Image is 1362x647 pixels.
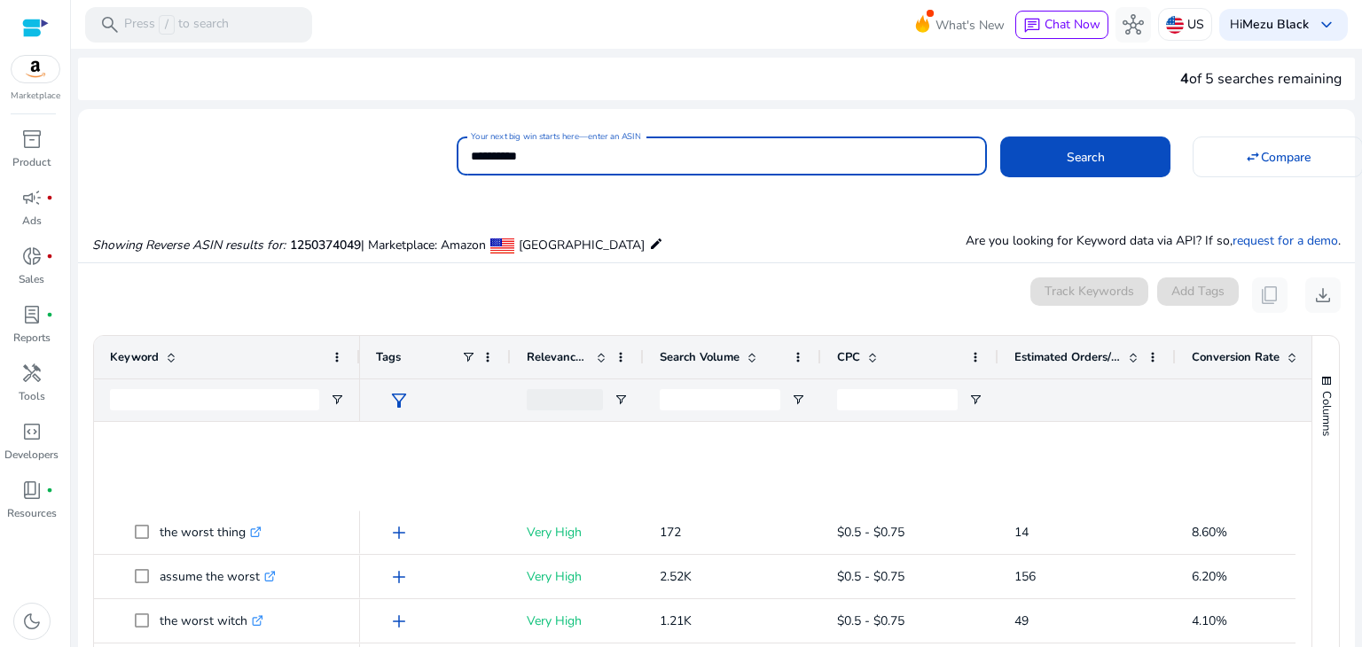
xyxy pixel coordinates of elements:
[837,568,904,585] span: $0.5 - $0.75
[1230,19,1309,31] p: Hi
[110,349,159,365] span: Keyword
[527,603,628,639] p: Very High
[376,349,401,365] span: Tags
[13,330,51,346] p: Reports
[22,213,42,229] p: Ads
[46,487,53,494] span: fiber_manual_record
[1312,285,1334,306] span: download
[1242,16,1309,33] b: Mezu Black
[660,389,780,410] input: Search Volume Filter Input
[46,253,53,260] span: fiber_manual_record
[968,393,982,407] button: Open Filter Menu
[837,524,904,541] span: $0.5 - $0.75
[791,393,805,407] button: Open Filter Menu
[7,505,57,521] p: Resources
[1166,16,1184,34] img: us.svg
[19,388,45,404] p: Tools
[1123,14,1144,35] span: hub
[21,187,43,208] span: campaign
[471,130,640,143] mat-label: Your next big win starts here—enter an ASIN
[1000,136,1170,177] button: Search
[290,237,361,253] span: 1250374049
[21,304,43,325] span: lab_profile
[388,611,410,632] span: add
[330,393,344,407] button: Open Filter Menu
[159,15,175,35] span: /
[935,10,1005,41] span: What's New
[1014,524,1029,541] span: 14
[99,14,121,35] span: search
[21,362,43,384] span: handyman
[660,568,692,585] span: 2.52K
[527,558,628,595] p: Very High
[92,237,286,253] i: Showing Reverse ASIN results for:
[1180,69,1189,89] span: 4
[1045,16,1100,33] span: Chat Now
[388,566,410,588] span: add
[519,237,645,253] span: [GEOGRAPHIC_DATA]
[1261,148,1311,167] span: Compare
[837,389,958,410] input: CPC Filter Input
[46,194,53,201] span: fiber_manual_record
[21,246,43,267] span: donut_small
[160,603,263,639] p: the worst witch
[21,479,43,501] span: book_4
[1067,148,1105,167] span: Search
[1115,7,1151,43] button: hub
[1319,391,1335,436] span: Columns
[1316,14,1337,35] span: keyboard_arrow_down
[21,421,43,442] span: code_blocks
[527,349,589,365] span: Relevance Score
[660,349,740,365] span: Search Volume
[12,56,59,82] img: amazon.svg
[124,15,229,35] p: Press to search
[837,349,860,365] span: CPC
[1180,68,1342,90] div: of 5 searches remaining
[388,390,410,411] span: filter_alt
[1305,277,1341,313] button: download
[614,393,628,407] button: Open Filter Menu
[388,522,410,543] span: add
[4,447,59,463] p: Developers
[1192,568,1227,585] span: 6.20%
[160,558,276,595] p: assume the worst
[1015,11,1108,39] button: chatChat Now
[21,129,43,150] span: inventory_2
[1187,9,1204,40] p: US
[837,612,904,629] span: $0.5 - $0.75
[1014,612,1029,629] span: 49
[1245,149,1261,165] mat-icon: swap_horiz
[527,514,628,550] p: Very High
[1014,568,1036,585] span: 156
[21,611,43,632] span: dark_mode
[12,154,51,170] p: Product
[1192,349,1280,365] span: Conversion Rate
[46,311,53,318] span: fiber_manual_record
[19,271,44,287] p: Sales
[1023,17,1041,35] span: chat
[160,514,262,550] p: the worst thing
[660,612,692,629] span: 1.21K
[361,237,486,253] span: | Marketplace: Amazon
[1233,232,1338,249] a: request for a demo
[649,233,663,254] mat-icon: edit
[1192,524,1227,541] span: 8.60%
[1192,612,1227,629] span: 4.10%
[660,524,681,541] span: 172
[11,90,60,103] p: Marketplace
[110,389,319,410] input: Keyword Filter Input
[966,231,1341,250] p: Are you looking for Keyword data via API? If so, .
[1014,349,1121,365] span: Estimated Orders/Month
